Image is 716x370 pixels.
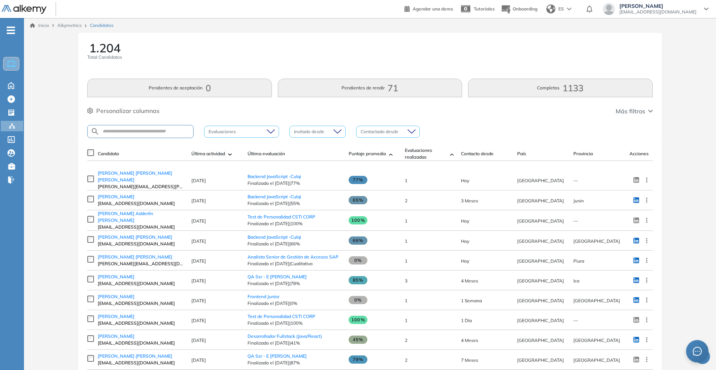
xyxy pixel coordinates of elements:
[573,337,620,343] span: [GEOGRAPHIC_DATA]
[191,278,206,284] span: [DATE]
[191,337,206,343] span: [DATE]
[98,293,184,300] a: [PERSON_NAME]
[248,274,307,279] a: QA Ssr - E [PERSON_NAME]
[405,318,407,323] span: 1
[405,337,407,343] span: 2
[517,318,564,323] span: [GEOGRAPHIC_DATA]
[349,276,367,284] span: 85%
[98,254,184,260] a: [PERSON_NAME] [PERSON_NAME]
[98,333,134,339] span: [PERSON_NAME]
[98,150,119,157] span: Candidato
[98,353,184,360] a: [PERSON_NAME] [PERSON_NAME]
[96,106,160,115] span: Personalizar columnas
[248,150,285,157] span: Última evaluación
[98,320,184,327] span: [EMAIL_ADDRESS][DOMAIN_NAME]
[98,170,184,183] a: [PERSON_NAME] [PERSON_NAME] [PERSON_NAME]
[87,54,122,61] span: Total Candidatos
[573,150,593,157] span: Provincia
[349,176,367,184] span: 77%
[405,258,407,264] span: 1
[98,274,134,279] span: [PERSON_NAME]
[98,353,172,359] span: [PERSON_NAME] [PERSON_NAME]
[248,333,322,339] a: Desarrollador Fullstack (Java/React)
[558,6,564,12] span: ES
[191,238,206,244] span: [DATE]
[461,150,494,157] span: Contacto desde
[573,278,579,284] span: Ica
[248,234,301,240] a: Backend JavaScript -Culqi
[248,353,307,359] a: QA Ssr - E [PERSON_NAME]
[91,127,100,136] img: SEARCH_ALT
[573,218,578,224] span: —
[450,153,454,156] img: [missing "en.ARROW_ALT" translation]
[87,106,160,115] button: Personalizar columnas
[517,178,564,183] span: [GEOGRAPHIC_DATA]
[405,178,407,183] span: 1
[7,30,15,31] i: -
[248,241,341,247] span: Finalizado el [DATE] | 66%
[191,150,225,157] span: Última actividad
[573,318,578,323] span: —
[349,316,367,324] span: 100%
[629,150,649,157] span: Acciones
[405,218,407,224] span: 1
[616,107,653,116] button: Más filtros
[228,153,232,156] img: [missing "en.ARROW_ALT" translation]
[248,194,301,199] a: Backend JavaScript -Culqi
[517,238,564,244] span: [GEOGRAPHIC_DATA]
[98,300,184,307] span: [EMAIL_ADDRESS][DOMAIN_NAME]
[573,178,578,183] span: —
[513,6,537,12] span: Onboarding
[405,198,407,204] span: 2
[30,22,49,29] a: Inicio
[98,254,172,260] span: [PERSON_NAME] [PERSON_NAME]
[248,254,339,260] a: Analista Senior de Gestión de Accesos SAP
[98,224,184,230] span: [EMAIL_ADDRESS][DOMAIN_NAME]
[349,150,386,157] span: Puntaje promedio
[248,180,341,187] span: Finalizado el [DATE] | 77%
[98,314,134,319] span: [PERSON_NAME]
[461,178,469,183] span: 19-sep-2025
[98,210,184,224] a: [PERSON_NAME] Adderlin [PERSON_NAME]
[248,200,341,207] span: Finalizado el [DATE] | 55%
[248,360,341,366] span: Finalizado el [DATE] | 87%
[461,238,469,244] span: 19-sep-2025
[248,294,279,299] a: Frontend Junior
[461,357,478,363] span: 31-ene-2025
[248,320,341,327] span: Finalizado el [DATE] | 100%
[248,220,341,227] span: Finalizado el [DATE] | 100%
[98,340,184,346] span: [EMAIL_ADDRESS][DOMAIN_NAME]
[616,107,645,116] span: Más filtros
[517,337,564,343] span: [GEOGRAPHIC_DATA]
[517,258,564,264] span: [GEOGRAPHIC_DATA]
[517,357,564,363] span: [GEOGRAPHIC_DATA]
[517,218,564,224] span: [GEOGRAPHIC_DATA]
[278,79,462,97] button: Pendientes de rendir71
[573,198,584,204] span: Junin
[98,200,184,207] span: [EMAIL_ADDRESS][DOMAIN_NAME]
[248,314,315,319] a: Test de Personalidad CSTI CORP
[349,236,367,245] span: 66%
[501,1,537,17] button: Onboarding
[98,294,134,299] span: [PERSON_NAME]
[405,278,407,284] span: 3
[573,258,584,264] span: Piura
[349,296,367,304] span: 0%
[98,193,184,200] a: [PERSON_NAME]
[461,218,469,224] span: 19-sep-2025
[405,147,447,160] span: Evaluaciones realizadas
[98,313,184,320] a: [PERSON_NAME]
[191,318,206,323] span: [DATE]
[573,238,620,244] span: [GEOGRAPHIC_DATA]
[413,6,453,12] span: Agendar una demo
[98,170,172,183] span: [PERSON_NAME] [PERSON_NAME] [PERSON_NAME]
[98,333,184,340] a: [PERSON_NAME]
[248,340,341,346] span: Finalizado el [DATE] | 41%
